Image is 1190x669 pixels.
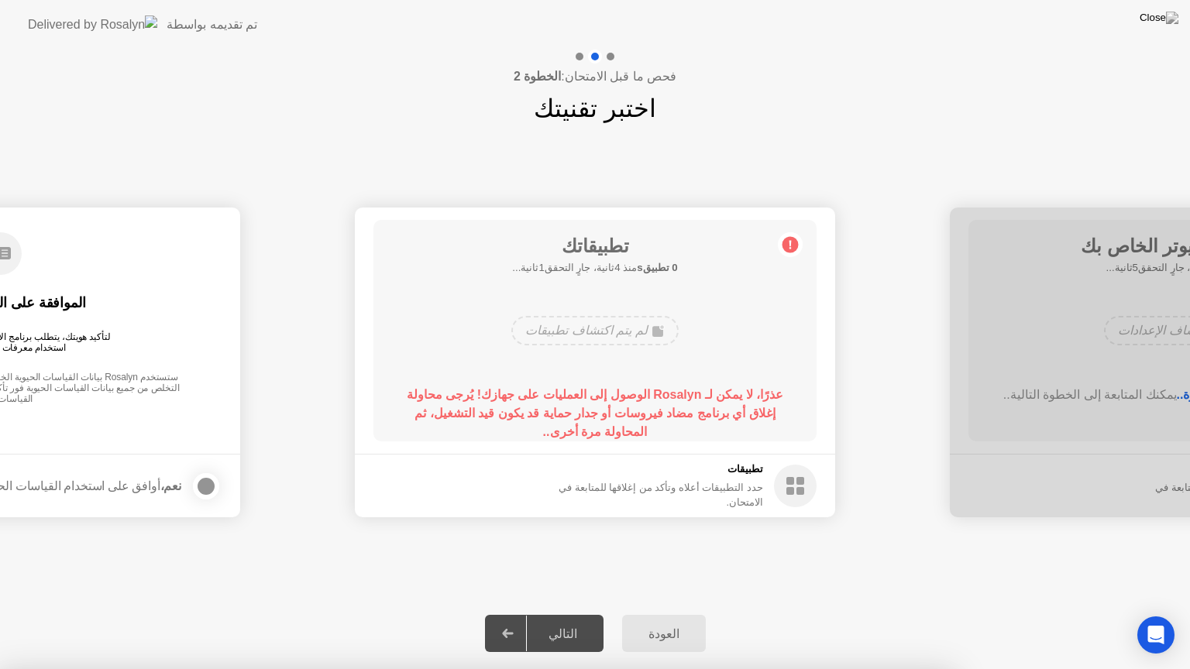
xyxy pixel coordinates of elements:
div: تم تقديمه بواسطة [167,15,257,34]
h4: فحص ما قبل الامتحان: [514,67,676,86]
h5: تطبيقات [528,461,763,477]
div: التالي [527,626,599,641]
div: Open Intercom Messenger [1137,616,1175,654]
h5: منذ 4ثانية، جارٍ التحقق1ثانية... [512,260,677,276]
img: Close [1140,12,1178,24]
div: العودة [627,626,701,641]
h1: تطبيقاتك [512,232,677,260]
img: Delivered by Rosalyn [28,15,157,33]
b: الخطوة 2 [514,70,561,83]
strong: نعم، [160,479,181,492]
b: عذرًا، لا يمكن لـ Rosalyn الوصول إلى العمليات على جهازك! يُرجى محاولة إغلاق أي برنامج مضاد فيروسا... [407,388,783,438]
h1: اختبر تقنيتك [534,90,656,127]
div: حدد التطبيقات أعلاه وتأكد من إغلاقها للمتابعة في الامتحان. [528,480,763,509]
div: لم يتم اكتشاف تطبيقات [511,316,678,345]
b: 0 تطبيقs [637,262,677,273]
